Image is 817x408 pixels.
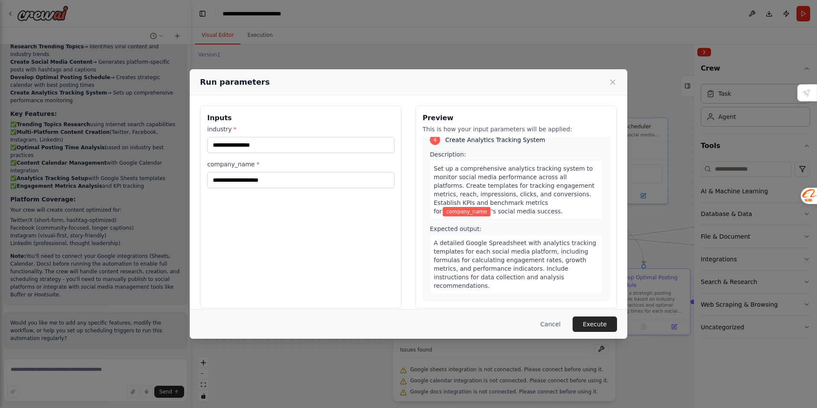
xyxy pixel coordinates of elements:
[573,316,617,332] button: Execute
[445,136,545,144] span: Create Analytics Tracking System
[491,208,563,215] span: 's social media success.
[430,225,482,232] span: Expected output:
[430,151,466,158] span: Description:
[443,207,490,216] span: Variable: company_name
[534,316,567,332] button: Cancel
[207,160,394,169] label: company_name
[207,113,394,123] h3: Inputs
[434,239,596,289] span: A detailed Google Spreadsheet with analytics tracking templates for each social media platform, i...
[434,165,594,215] span: Set up a comprehensive analytics tracking system to monitor social media performance across all p...
[423,125,610,133] p: This is how your input parameters will be applied:
[430,135,440,145] div: 4
[423,113,610,123] h3: Preview
[207,125,394,133] label: industry
[200,76,270,88] h2: Run parameters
